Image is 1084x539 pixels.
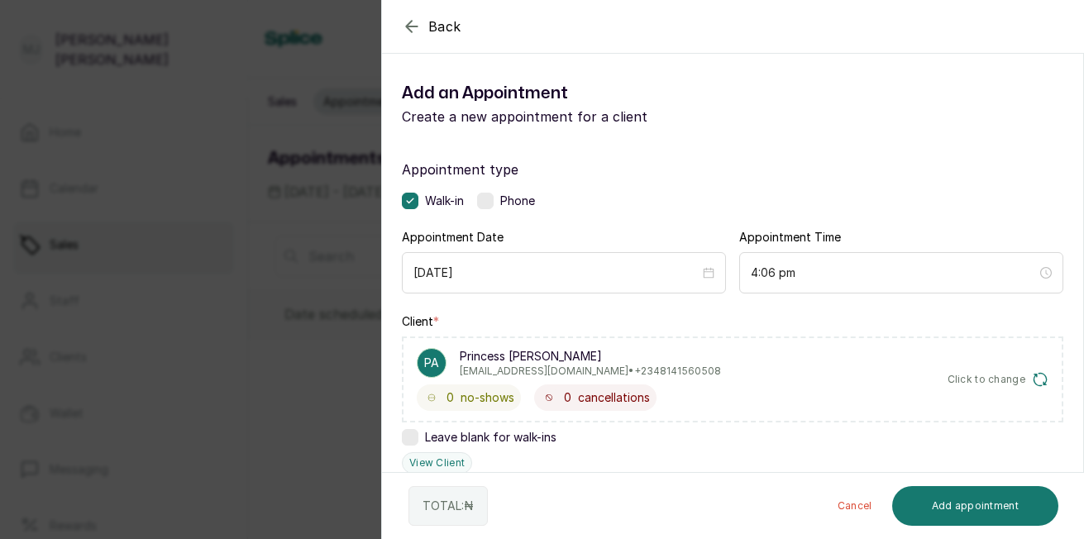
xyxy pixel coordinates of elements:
label: Appointment Time [739,229,841,246]
button: Cancel [824,486,886,526]
h1: Add an Appointment [402,80,733,107]
span: Walk-in [425,193,464,209]
span: no-shows [461,389,514,406]
input: Select time [751,264,1037,282]
label: Client [402,313,439,330]
input: Select date [413,264,700,282]
button: Back [402,17,461,36]
span: 0 [446,389,454,406]
label: Appointment Date [402,229,504,246]
p: TOTAL: ₦ [423,498,474,514]
span: cancellations [578,389,650,406]
p: [EMAIL_ADDRESS][DOMAIN_NAME] • +234 8141560508 [460,365,721,378]
p: PA [424,355,439,371]
p: Princess [PERSON_NAME] [460,348,721,365]
span: Click to change [948,373,1026,386]
p: Create a new appointment for a client [402,107,733,126]
button: Click to change [948,371,1049,388]
span: 0 [564,389,571,406]
span: Phone [500,193,535,209]
button: View Client [402,452,472,474]
span: Back [428,17,461,36]
label: Appointment type [402,160,1063,179]
button: Add appointment [892,486,1059,526]
span: Leave blank for walk-ins [425,429,556,446]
